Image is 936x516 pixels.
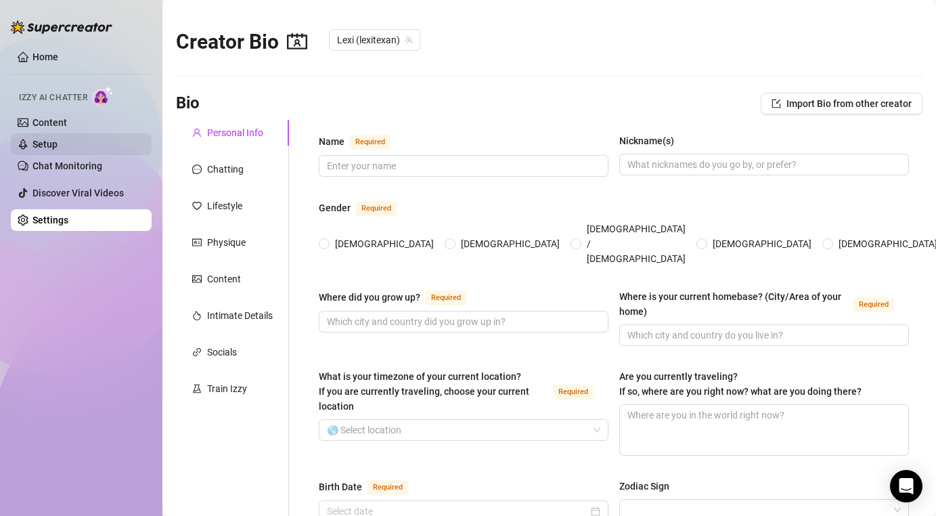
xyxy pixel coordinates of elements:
[619,289,909,319] label: Where is your current homebase? (City/Area of your home)
[11,20,112,34] img: logo-BBDzfeDw.svg
[207,162,244,177] div: Chatting
[207,345,237,360] div: Socials
[319,479,362,494] div: Birth Date
[619,479,679,494] label: Zodiac Sign
[192,384,202,393] span: experiment
[192,128,202,137] span: user
[619,133,684,148] label: Nickname(s)
[619,133,674,148] div: Nickname(s)
[32,139,58,150] a: Setup
[327,314,598,329] input: Where did you grow up?
[287,31,307,51] span: contacts
[319,200,351,215] div: Gender
[405,36,413,44] span: team
[19,91,87,104] span: Izzy AI Chatter
[319,200,411,216] label: Gender
[553,385,594,400] span: Required
[93,86,114,106] img: AI Chatter
[350,135,391,150] span: Required
[32,160,102,171] a: Chat Monitoring
[32,215,68,225] a: Settings
[192,347,202,357] span: link
[772,99,781,108] span: import
[207,235,246,250] div: Physique
[192,201,202,211] span: heart
[619,479,669,494] div: Zodiac Sign
[32,51,58,62] a: Home
[192,165,202,174] span: message
[192,274,202,284] span: picture
[319,289,481,305] label: Where did you grow up?
[192,311,202,320] span: fire
[319,290,420,305] div: Where did you grow up?
[455,236,565,251] span: [DEMOGRAPHIC_DATA]
[207,381,247,396] div: Train Izzy
[356,201,397,216] span: Required
[176,29,307,55] h2: Creator Bio
[319,371,529,412] span: What is your timezone of your current location? If you are currently traveling, choose your curre...
[207,272,241,286] div: Content
[853,297,894,312] span: Required
[319,479,423,495] label: Birth Date
[426,291,466,305] span: Required
[619,371,862,397] span: Are you currently traveling? If so, where are you right now? what are you doing there?
[207,198,242,213] div: Lifestyle
[627,157,898,172] input: Nickname(s)
[327,158,598,173] input: Name
[581,221,691,266] span: [DEMOGRAPHIC_DATA] / [DEMOGRAPHIC_DATA]
[207,308,273,323] div: Intimate Details
[192,238,202,247] span: idcard
[32,117,67,128] a: Content
[319,133,405,150] label: Name
[32,188,124,198] a: Discover Viral Videos
[619,289,848,319] div: Where is your current homebase? (City/Area of your home)
[337,30,412,50] span: Lexi (lexitexan)
[176,93,200,114] h3: Bio
[627,328,898,343] input: Where is your current homebase? (City/Area of your home)
[319,134,344,149] div: Name
[207,125,263,140] div: Personal Info
[890,470,922,502] div: Open Intercom Messenger
[330,236,439,251] span: [DEMOGRAPHIC_DATA]
[707,236,817,251] span: [DEMOGRAPHIC_DATA]
[761,93,922,114] button: Import Bio from other creator
[367,480,408,495] span: Required
[786,98,912,109] span: Import Bio from other creator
